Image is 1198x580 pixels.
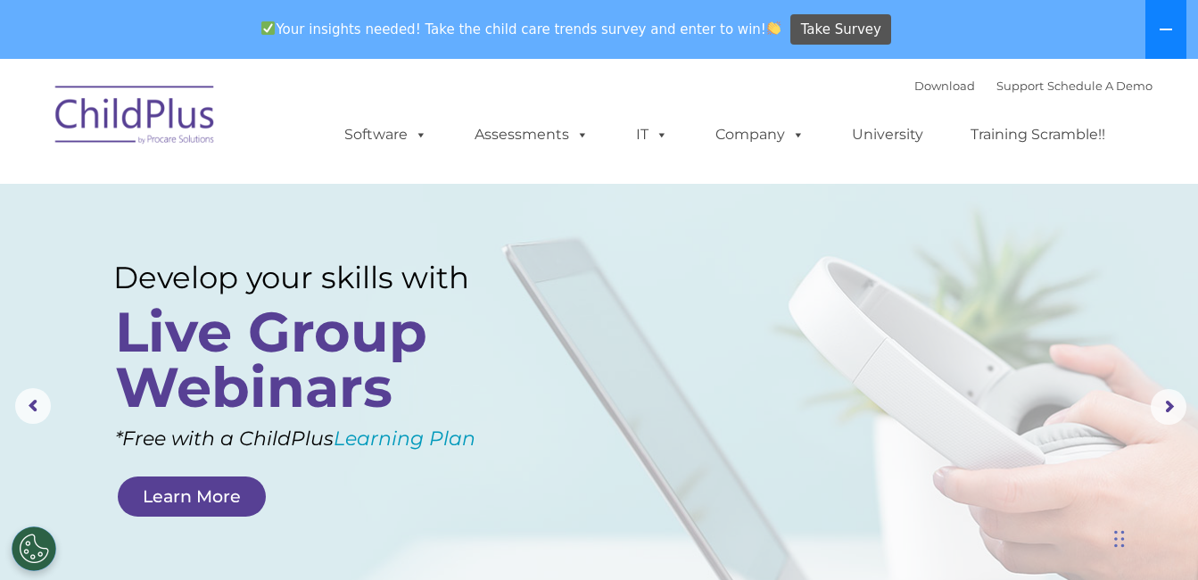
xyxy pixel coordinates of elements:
[334,427,475,451] a: Learning Plan
[457,117,607,153] a: Assessments
[261,21,275,35] img: ✅
[906,387,1198,580] iframe: Chat Widget
[996,79,1044,93] a: Support
[248,191,324,204] span: Phone number
[618,117,686,153] a: IT
[801,14,881,46] span: Take Survey
[1047,79,1153,93] a: Schedule A Demo
[698,117,822,153] a: Company
[46,73,225,162] img: ChildPlus by Procare Solutions
[1114,512,1125,566] div: Drag
[254,12,789,46] span: Your insights needed! Take the child care trends survey and enter to win!
[834,117,941,153] a: University
[113,260,509,295] rs-layer: Develop your skills with
[767,21,781,35] img: 👏
[12,526,56,571] button: Cookies Settings
[326,117,445,153] a: Software
[118,476,266,517] a: Learn More
[914,79,975,93] a: Download
[914,79,1153,93] font: |
[115,421,538,457] rs-layer: *Free with a ChildPlus
[953,117,1123,153] a: Training Scramble!!
[248,118,302,131] span: Last name
[790,14,891,46] a: Take Survey
[115,304,504,415] rs-layer: Live Group Webinars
